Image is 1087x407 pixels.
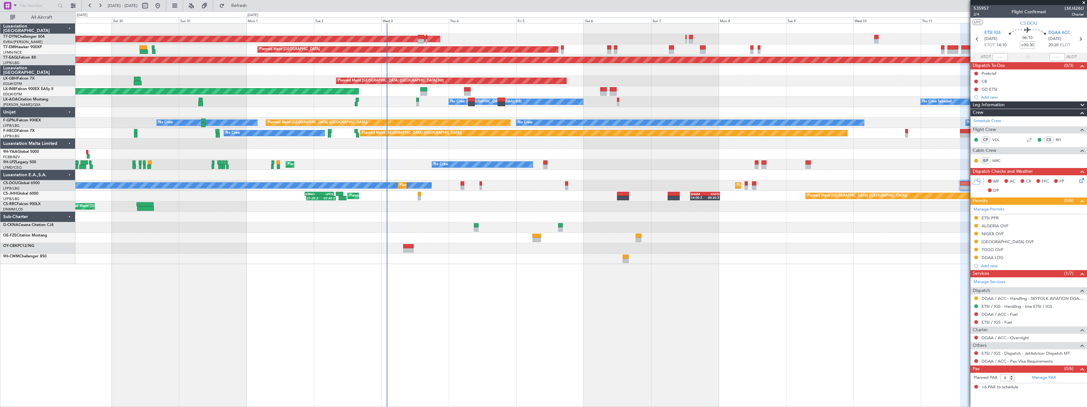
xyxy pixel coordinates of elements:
[338,76,444,86] div: Planned Maint [GEOGRAPHIC_DATA] ([GEOGRAPHIC_DATA] Intl)
[3,202,17,206] span: CS-RRC
[1048,36,1061,42] span: [DATE]
[1065,5,1084,12] span: LMJ426U
[719,17,786,23] div: Mon 8
[226,128,240,138] div: No Crew
[321,196,335,200] div: 07:45 Z
[3,150,17,154] span: 9H-YAA
[982,79,987,84] div: CB
[973,62,1005,69] span: Dispatch To-Dos
[3,234,16,237] span: OE-FZE
[982,359,1053,364] a: DGAA / ACC - Pax Visa Requirements
[973,326,988,334] span: Charter
[3,255,47,258] a: 9H-CWMChallenger 850
[3,192,38,196] a: CS-JHHGlobal 6000
[3,165,22,170] a: LFMD/CEQ
[853,17,921,23] div: Wed 10
[973,287,990,294] span: Dispatch
[3,234,47,237] a: OE-FZECitation Mustang
[179,17,246,23] div: Sun 31
[973,101,1005,109] span: Leg Information
[3,81,22,86] a: EDLW/DTM
[982,312,1018,317] a: DGAA / ACC - Fuel
[922,97,952,107] div: No Crew Sabadell
[3,77,17,81] span: LX-GBH
[3,155,20,159] a: FCBB/BZV
[3,56,19,60] span: T7-EAGL
[981,263,1084,268] div: Add new
[3,40,42,44] a: EVRA/[PERSON_NAME]
[967,118,982,127] div: No Crew
[3,92,22,97] a: EDLW/DTM
[108,3,137,9] span: [DATE] - [DATE]
[1066,54,1077,60] span: ALDT
[3,102,41,107] a: [PERSON_NAME]/QSA
[3,35,17,39] span: T7-DYN
[3,255,19,258] span: 9H-CWM
[247,13,258,18] div: [DATE]
[973,168,1033,175] span: Dispatch Checks and Weather
[3,56,36,60] a: T7-EAGLFalcon 8X
[3,186,20,191] a: LFPB/LBG
[786,17,854,23] div: Tue 9
[400,181,499,190] div: Planned Maint [GEOGRAPHIC_DATA] ([GEOGRAPHIC_DATA])
[981,54,991,60] span: ATOT
[3,160,36,164] a: 9H-LPZLegacy 500
[16,15,67,20] span: All Aircraft
[3,119,41,122] a: F-GPNJFalcon 900EX
[3,134,20,139] a: LFPB/LBG
[449,17,516,23] div: Thu 4
[3,202,41,206] a: CS-RRCFalcon 900LX
[3,160,16,164] span: 9H-LPZ
[651,17,719,23] div: Sun 7
[982,255,1003,260] div: DGAA LDG
[3,87,53,91] a: LX-INBFalcon 900EX EASy II
[1060,42,1070,48] span: ELDT
[982,239,1034,244] div: [GEOGRAPHIC_DATA] OVF
[3,197,20,201] a: LFPB/LBG
[993,178,999,185] span: MF
[1044,136,1054,143] div: CS
[984,42,995,48] span: ETOT
[216,1,254,11] button: Refresh
[982,320,1012,325] a: ETSI / IGS - Fuel
[3,87,16,91] span: LX-INB
[314,17,381,23] div: Tue 2
[974,375,997,381] label: Planned PAX
[3,181,18,185] span: CS-DOU
[3,207,23,212] a: DNMM/LOS
[974,206,1004,213] a: Manage Permits
[992,137,1007,143] a: VDL
[1064,270,1073,277] span: (1/7)
[1032,375,1056,381] a: Manage PAX
[44,17,112,23] div: Fri 29
[7,12,69,23] button: All Aircraft
[993,53,1008,61] input: --:--
[982,247,1003,252] div: TOGO OVF
[1059,178,1064,185] span: FP
[705,192,719,196] div: KSFO
[974,118,1001,124] a: Schedule Crew
[980,136,991,143] div: CP
[3,223,54,227] a: D-CKNACessna Citation CJ4
[112,17,179,23] div: Sat 30
[1026,178,1031,185] span: CR
[992,158,1007,164] a: MRC
[1064,62,1073,69] span: (0/3)
[3,129,35,133] a: F-HECDFalcon 7X
[3,223,18,227] span: D-CKNA
[982,296,1084,301] a: DGAA / ACC - Handling - SKYFOLK AVIATION DGAA/ACC
[3,50,22,55] a: LFMN/NCE
[1020,20,1037,27] span: CS-DOU
[77,13,87,18] div: [DATE]
[982,87,997,92] div: GD ETSI
[1022,35,1033,41] span: 06:10
[981,94,1084,100] div: Add new
[807,191,907,201] div: Planned Maint [GEOGRAPHIC_DATA] ([GEOGRAPHIC_DATA])
[3,35,45,39] a: T7-DYNChallenger 604
[1012,9,1046,15] div: Flight Confirmed
[3,129,17,133] span: F-HECD
[434,160,448,169] div: No Crew
[982,215,999,221] div: ETSI PPR
[973,197,988,205] span: Permits
[3,244,34,248] a: OY-CBKPC12/NG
